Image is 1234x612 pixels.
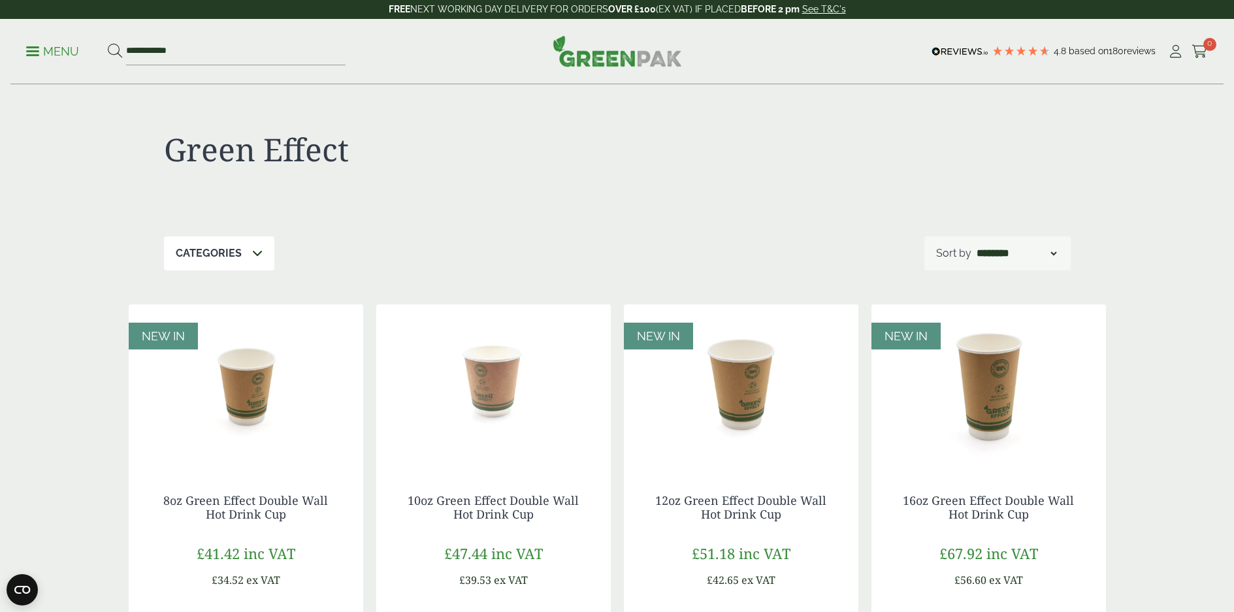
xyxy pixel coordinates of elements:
strong: OVER £100 [608,4,656,14]
span: £51.18 [692,543,735,563]
span: NEW IN [885,329,928,343]
img: 12oz Green Effect Double Wall Hot Drink Cup [624,304,858,468]
span: ex VAT [246,573,280,587]
strong: BEFORE 2 pm [741,4,800,14]
span: £41.42 [197,543,240,563]
span: ex VAT [494,573,528,587]
img: GreenPak Supplies [553,35,682,67]
span: 4.8 [1054,46,1069,56]
a: Menu [26,44,79,57]
span: NEW IN [637,329,680,343]
a: 10oz Green Effect Double Wall Hot Drink Cup [408,492,579,523]
span: Based on [1069,46,1109,56]
p: Menu [26,44,79,59]
span: £56.60 [954,573,986,587]
span: inc VAT [491,543,543,563]
span: £42.65 [707,573,739,587]
span: 0 [1203,38,1216,51]
a: See T&C's [802,4,846,14]
a: 16oz Green Effect Double Wall Hot Drink Cup [903,492,1074,523]
span: ex VAT [989,573,1023,587]
i: My Account [1167,45,1184,58]
span: inc VAT [986,543,1038,563]
img: REVIEWS.io [932,47,988,56]
span: NEW IN [142,329,185,343]
span: £67.92 [939,543,982,563]
div: 4.78 Stars [992,45,1050,57]
p: Sort by [936,246,971,261]
span: inc VAT [244,543,295,563]
img: 16oz Green Effect Double Wall Hot Drink cup [871,304,1106,468]
p: Categories [176,246,242,261]
span: £47.44 [444,543,487,563]
span: ex VAT [741,573,775,587]
span: inc VAT [739,543,790,563]
button: Open CMP widget [7,574,38,605]
span: 180 [1109,46,1124,56]
i: Cart [1192,45,1208,58]
a: 0 [1192,42,1208,61]
h1: Green Effect [164,131,617,169]
a: 12oz Green Effect Double Wall Hot Drink Cup [655,492,826,523]
img: 8oz Green Effect Double Wall Cup [129,304,363,468]
select: Shop order [974,246,1059,261]
span: £34.52 [212,573,244,587]
img: 5330018A 10oz Green Effect Double Wall Hot Drink Cup 285ml [376,304,611,468]
strong: FREE [389,4,410,14]
span: £39.53 [459,573,491,587]
a: 8oz Green Effect Double Wall Hot Drink Cup [163,492,328,523]
span: reviews [1124,46,1156,56]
